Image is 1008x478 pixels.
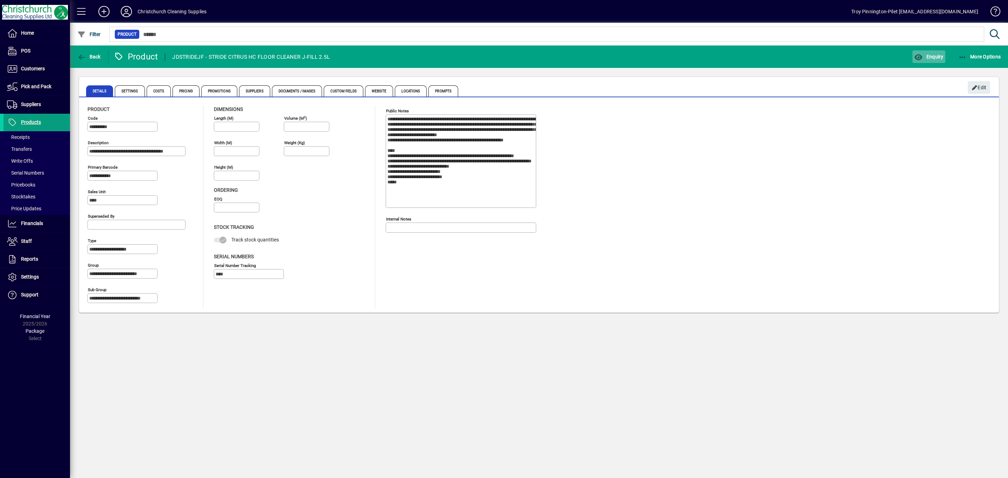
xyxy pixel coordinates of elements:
span: Staff [21,238,32,244]
span: Serial Numbers [7,170,44,176]
a: Price Updates [3,203,70,215]
span: Pick and Pack [21,84,51,89]
button: Edit [968,81,990,94]
span: Prompts [428,85,458,97]
button: Filter [76,28,103,41]
mat-label: Sales unit [88,189,106,194]
app-page-header-button: Back [70,50,108,63]
span: Website [365,85,393,97]
mat-label: Internal Notes [386,217,411,222]
a: Serial Numbers [3,167,70,179]
span: Product [118,31,136,38]
span: Enquiry [914,54,943,59]
span: Edit [972,82,987,93]
div: Christchurch Cleaning Supplies [138,6,206,17]
a: Receipts [3,131,70,143]
span: Pricebooks [7,182,35,188]
a: Stocktakes [3,191,70,203]
mat-label: Width (m) [214,140,232,145]
a: Reports [3,251,70,268]
span: Ordering [214,187,238,193]
span: Write Offs [7,158,33,164]
span: Receipts [7,134,30,140]
mat-label: Weight (Kg) [284,140,305,145]
a: Settings [3,268,70,286]
span: Home [21,30,34,36]
span: Promotions [201,85,237,97]
a: Support [3,286,70,304]
mat-label: Height (m) [214,165,233,170]
span: Suppliers [239,85,270,97]
span: Customers [21,66,45,71]
div: Troy Pinnington-Pilet [EMAIL_ADDRESS][DOMAIN_NAME] [851,6,978,17]
span: Settings [21,274,39,280]
a: Transfers [3,143,70,155]
sup: 3 [304,115,306,119]
mat-label: Primary barcode [88,165,118,170]
a: Home [3,24,70,42]
mat-label: Length (m) [214,116,233,121]
a: Pick and Pack [3,78,70,96]
span: Support [21,292,38,297]
button: More Options [957,50,1003,63]
span: Back [77,54,101,59]
span: Suppliers [21,101,41,107]
mat-label: Group [88,263,99,268]
mat-label: Volume (m ) [284,116,307,121]
a: Write Offs [3,155,70,167]
a: Staff [3,233,70,250]
button: Profile [115,5,138,18]
mat-label: EOQ [214,197,222,202]
span: Custom Fields [324,85,363,97]
span: Track stock quantities [231,237,279,242]
span: Details [86,85,113,97]
span: Transfers [7,146,32,152]
span: Locations [395,85,427,97]
span: Financial Year [20,314,50,319]
span: Costs [147,85,171,97]
a: POS [3,42,70,60]
span: Price Updates [7,206,41,211]
mat-label: Public Notes [386,108,409,113]
span: Pricing [173,85,199,97]
a: Suppliers [3,96,70,113]
span: Stocktakes [7,194,35,199]
span: Reports [21,256,38,262]
a: Customers [3,60,70,78]
button: Back [76,50,103,63]
span: Products [21,119,41,125]
span: Filter [77,31,101,37]
mat-label: Code [88,116,98,121]
a: Financials [3,215,70,232]
span: Serial Numbers [214,254,254,259]
div: JDSTRIDEJF - STRIDE CITRUS HC FLOOR CLEANER J-FILL 2.5L [172,51,330,63]
span: POS [21,48,30,54]
mat-label: Superseded by [88,214,114,219]
mat-label: Description [88,140,108,145]
span: Financials [21,220,43,226]
a: Pricebooks [3,179,70,191]
span: Package [26,328,44,334]
span: More Options [958,54,1001,59]
a: Knowledge Base [985,1,999,24]
mat-label: Serial Number tracking [214,263,256,268]
button: Add [93,5,115,18]
span: Dimensions [214,106,243,112]
span: Documents / Images [272,85,322,97]
button: Enquiry [912,50,945,63]
mat-label: Type [88,238,96,243]
span: Stock Tracking [214,224,254,230]
div: Product [114,51,158,62]
span: Product [87,106,110,112]
mat-label: Sub group [88,287,106,292]
span: Settings [115,85,145,97]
